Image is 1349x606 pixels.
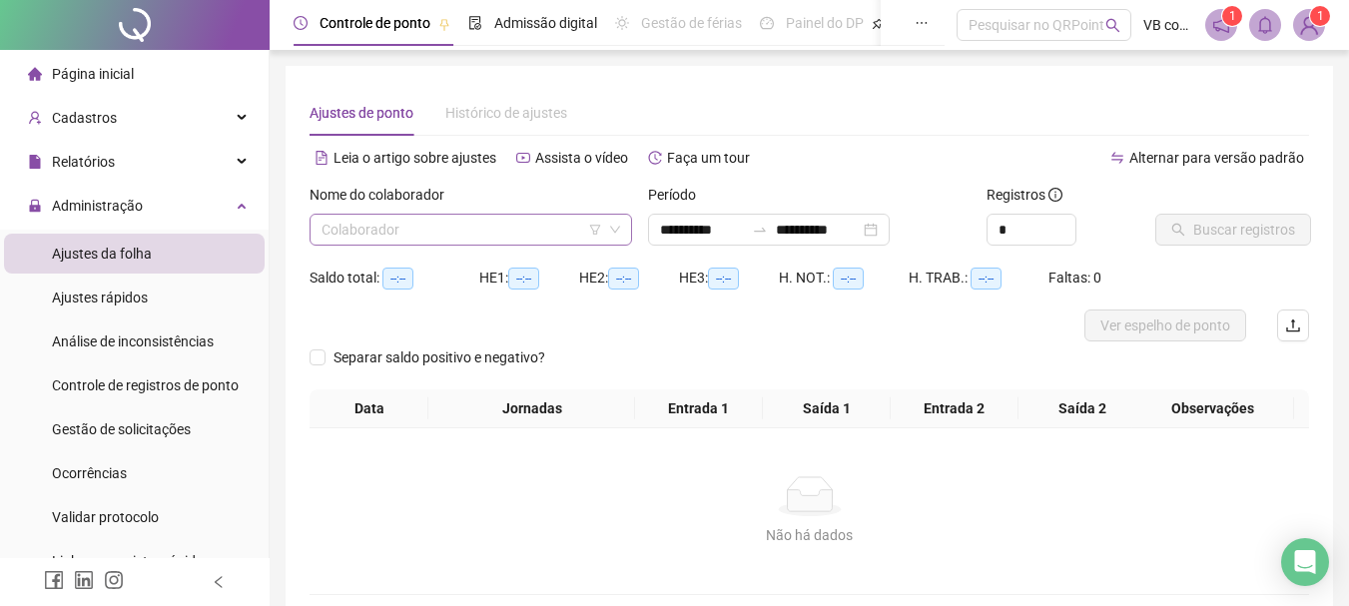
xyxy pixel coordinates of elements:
[1084,309,1246,341] button: Ver espelho de ponto
[679,267,779,290] div: HE 3:
[1048,188,1062,202] span: info-circle
[1155,214,1311,246] button: Buscar registros
[760,16,774,30] span: dashboard
[752,222,768,238] span: swap-right
[468,16,482,30] span: file-done
[1110,151,1124,165] span: swap
[52,246,152,262] span: Ajustes da folha
[648,151,662,165] span: history
[310,102,413,124] div: Ajustes de ponto
[589,224,601,236] span: filter
[44,570,64,590] span: facebook
[1105,18,1120,33] span: search
[779,267,909,290] div: H. NOT.:
[763,389,891,428] th: Saída 1
[52,333,214,349] span: Análise de inconsistências
[608,268,639,290] span: --:--
[52,154,115,170] span: Relatórios
[28,67,42,81] span: home
[438,18,450,30] span: pushpin
[1212,16,1230,34] span: notification
[909,267,1048,290] div: H. TRAB.:
[212,575,226,589] span: left
[833,268,864,290] span: --:--
[1281,538,1329,586] div: Open Intercom Messenger
[1048,270,1101,286] span: Faltas: 0
[428,389,634,428] th: Jornadas
[1229,9,1236,23] span: 1
[326,346,553,368] span: Separar saldo positivo e negativo?
[508,268,539,290] span: --:--
[1294,10,1324,40] img: 89507
[635,389,763,428] th: Entrada 1
[52,377,239,393] span: Controle de registros de ponto
[1131,389,1294,428] th: Observações
[294,16,308,30] span: clock-circle
[310,184,457,206] label: Nome do colaborador
[52,509,159,525] span: Validar protocolo
[479,267,579,290] div: HE 1:
[1129,150,1304,166] span: Alternar para versão padrão
[74,570,94,590] span: linkedin
[334,524,1285,546] div: Não há dados
[609,224,621,236] span: down
[535,150,628,166] span: Assista o vídeo
[315,151,329,165] span: file-text
[1310,6,1330,26] sup: Atualize o seu contato no menu Meus Dados
[445,102,567,124] div: Histórico de ajustes
[310,389,428,428] th: Data
[1256,16,1274,34] span: bell
[320,15,430,31] span: Controle de ponto
[915,16,929,30] span: ellipsis
[1285,317,1301,333] span: upload
[382,268,413,290] span: --:--
[1317,9,1324,23] span: 1
[52,290,148,305] span: Ajustes rápidos
[891,389,1018,428] th: Entrada 2
[1139,397,1286,419] span: Observações
[334,150,496,166] span: Leia o artigo sobre ajustes
[615,16,629,30] span: sun
[708,268,739,290] span: --:--
[494,15,597,31] span: Admissão digital
[971,268,1002,290] span: --:--
[1018,389,1146,428] th: Saída 2
[52,110,117,126] span: Cadastros
[786,15,864,31] span: Painel do DP
[52,421,191,437] span: Gestão de solicitações
[28,155,42,169] span: file
[28,111,42,125] span: user-add
[310,267,479,290] div: Saldo total:
[579,267,679,290] div: HE 2:
[987,184,1062,206] span: Registros
[641,15,742,31] span: Gestão de férias
[28,199,42,213] span: lock
[667,150,750,166] span: Faça um tour
[516,151,530,165] span: youtube
[872,18,884,30] span: pushpin
[52,66,134,82] span: Página inicial
[1143,14,1193,36] span: VB complex
[52,198,143,214] span: Administração
[648,184,709,206] label: Período
[52,553,204,569] span: Link para registro rápido
[752,222,768,238] span: to
[104,570,124,590] span: instagram
[52,465,127,481] span: Ocorrências
[1222,6,1242,26] sup: 1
